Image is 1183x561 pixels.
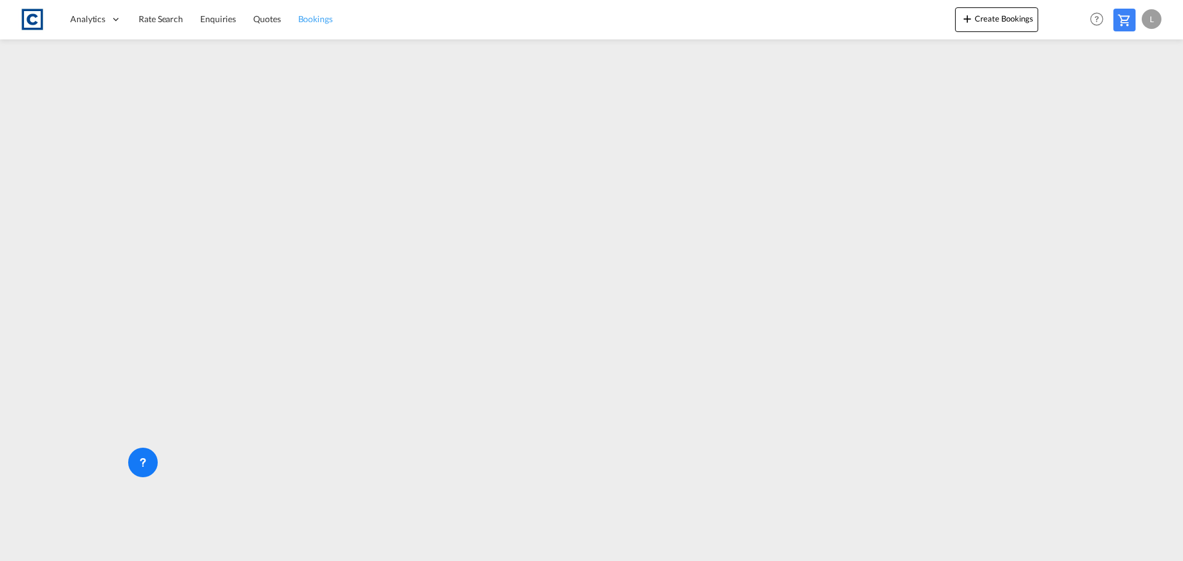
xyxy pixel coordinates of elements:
span: Analytics [70,13,105,25]
img: 1fdb9190129311efbfaf67cbb4249bed.jpeg [18,6,46,33]
span: Enquiries [200,14,236,24]
div: L [1142,9,1161,29]
span: Rate Search [139,14,183,24]
button: icon-plus 400-fgCreate Bookings [955,7,1038,32]
md-icon: icon-plus 400-fg [960,11,975,26]
span: Help [1086,9,1107,30]
div: Help [1086,9,1113,31]
span: Quotes [253,14,280,24]
span: Bookings [298,14,333,24]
